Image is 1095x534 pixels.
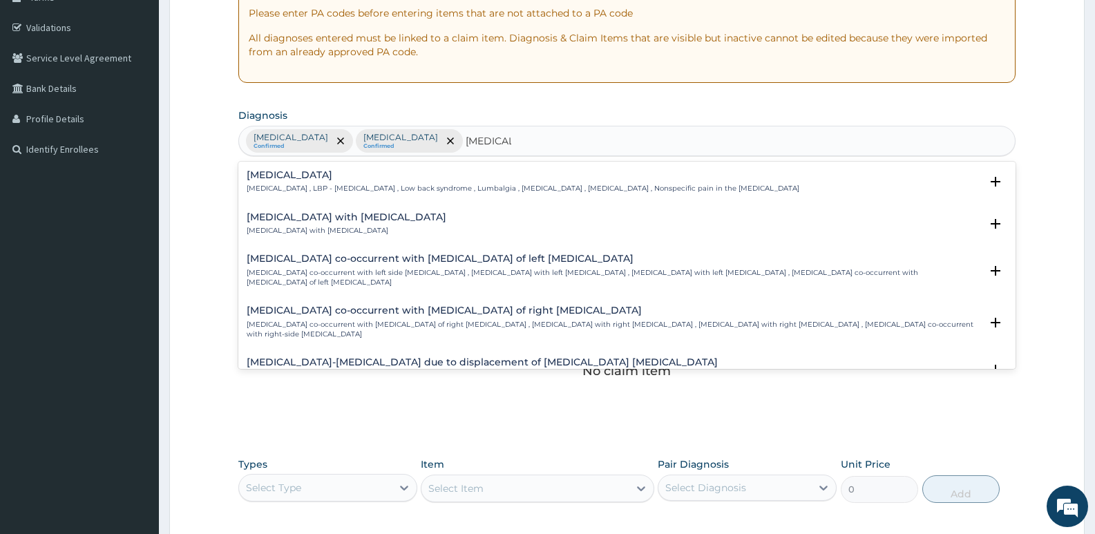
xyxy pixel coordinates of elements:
[582,364,671,378] p: No claim item
[987,173,1004,190] i: open select status
[247,320,980,340] p: [MEDICAL_DATA] co-occurrent with [MEDICAL_DATA] of right [MEDICAL_DATA] , [MEDICAL_DATA] with rig...
[80,174,191,314] span: We're online!
[238,108,287,122] label: Diagnosis
[249,31,1005,59] p: All diagnoses entered must be linked to a claim item. Diagnosis & Claim Items that are visible bu...
[72,77,232,95] div: Chat with us now
[841,457,891,471] label: Unit Price
[421,457,444,471] label: Item
[254,143,328,150] small: Confirmed
[987,216,1004,232] i: open select status
[987,314,1004,331] i: open select status
[363,132,438,143] p: [MEDICAL_DATA]
[247,305,980,316] h4: [MEDICAL_DATA] co-occurrent with [MEDICAL_DATA] of right [MEDICAL_DATA]
[665,481,746,495] div: Select Diagnosis
[247,170,799,180] h4: [MEDICAL_DATA]
[227,7,260,40] div: Minimize live chat window
[922,475,1000,503] button: Add
[334,135,347,147] span: remove selection option
[247,268,980,288] p: [MEDICAL_DATA] co-occurrent with left side [MEDICAL_DATA] , [MEDICAL_DATA] with left [MEDICAL_DAT...
[247,357,718,368] h4: [MEDICAL_DATA]-[MEDICAL_DATA] due to displacement of [MEDICAL_DATA] [MEDICAL_DATA]
[247,184,799,193] p: [MEDICAL_DATA] , LBP - [MEDICAL_DATA] , Low back syndrome , Lumbalgia , [MEDICAL_DATA] , [MEDICAL...
[7,377,263,426] textarea: Type your message and hit 'Enter'
[444,135,457,147] span: remove selection option
[658,457,729,471] label: Pair Diagnosis
[246,481,301,495] div: Select Type
[247,212,446,222] h4: [MEDICAL_DATA] with [MEDICAL_DATA]
[238,459,267,470] label: Types
[26,69,56,104] img: d_794563401_company_1708531726252_794563401
[987,361,1004,378] i: open select status
[249,6,1005,20] p: Please enter PA codes before entering items that are not attached to a PA code
[254,132,328,143] p: [MEDICAL_DATA]
[247,226,446,236] p: [MEDICAL_DATA] with [MEDICAL_DATA]
[987,263,1004,279] i: open select status
[363,143,438,150] small: Confirmed
[247,254,980,264] h4: [MEDICAL_DATA] co-occurrent with [MEDICAL_DATA] of left [MEDICAL_DATA]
